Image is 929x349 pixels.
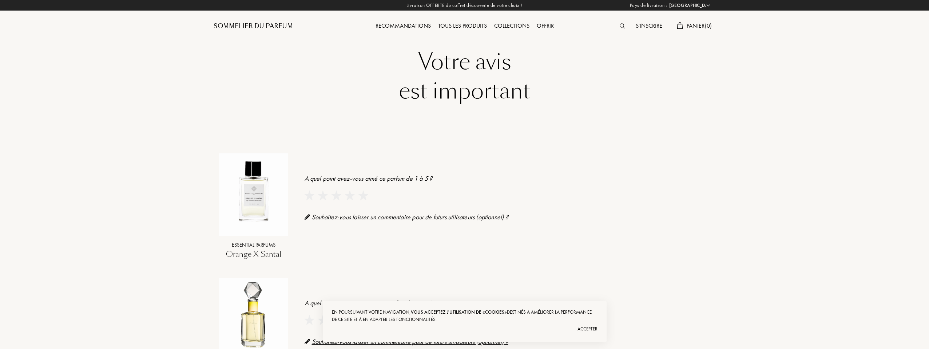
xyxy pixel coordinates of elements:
[372,22,434,30] a: Recommandations
[305,298,710,308] div: A quel point avez-vous aimé ce parfum de 1 à 5 ?
[214,22,293,31] a: Sommelier du Parfum
[491,22,533,30] a: Collections
[632,22,666,30] a: S'inscrire
[491,21,533,31] div: Collections
[620,23,625,28] img: search_icn.svg
[434,22,491,30] a: Tous les produits
[332,323,598,335] div: Accepter
[332,309,598,323] div: En poursuivant votre navigation, destinés à améliorer la performance de ce site et à en adapter l...
[630,2,667,9] span: Pays de livraison :
[533,21,557,31] div: Offrir
[305,173,710,183] div: A quel point avez-vous aimé ce parfum de 1 à 5 ?
[219,47,710,77] div: Votre avis
[219,249,288,260] div: Orange X Santal
[632,21,666,31] div: S'inscrire
[219,241,288,249] div: Essential Parfums
[372,21,434,31] div: Recommandations
[533,22,557,30] a: Offrir
[305,339,310,344] img: edit_black.png
[219,77,710,106] div: est important
[305,214,310,220] img: edit_black.png
[687,22,712,30] span: Panier ( 0 )
[219,157,288,226] img: Orange X Santal Essential Parfums
[411,309,507,315] span: vous acceptez l'utilisation de «cookies»
[305,212,710,222] div: Souhaitez-vous laisser un commentaire pour de futurs utilisateurs (optionnel) ?
[677,22,683,29] img: cart.svg
[434,21,491,31] div: Tous les produits
[706,3,711,8] img: arrow_w.png
[305,337,710,346] div: Souhaitez-vous laisser un commentaire pour de futurs utilisateurs (optionnel) ?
